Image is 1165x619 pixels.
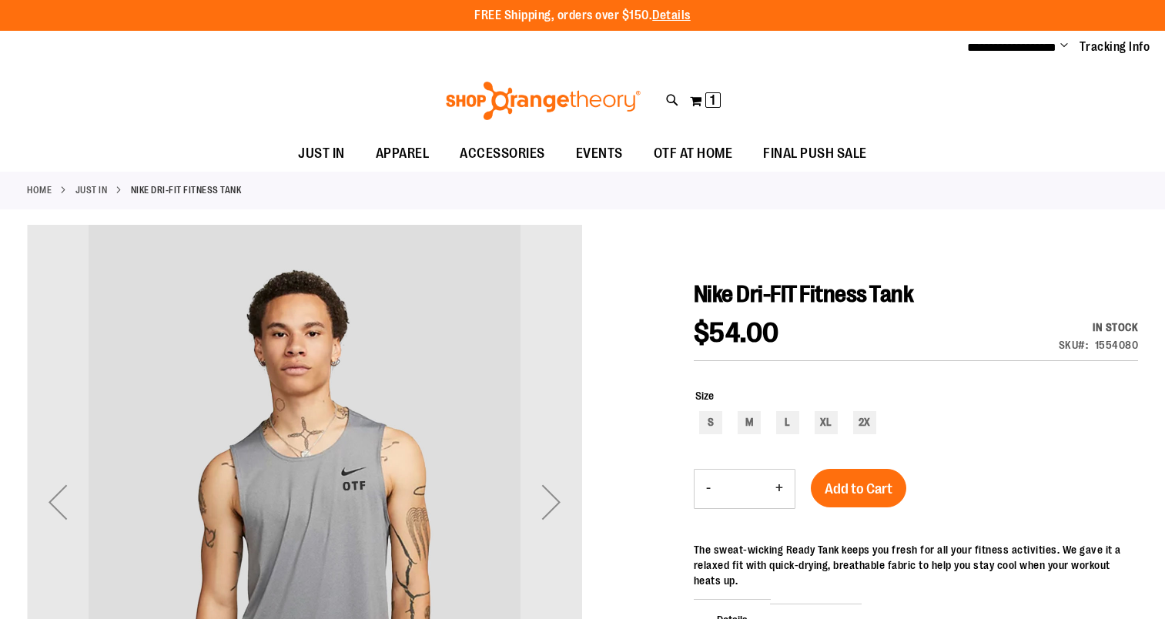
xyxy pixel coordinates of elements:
div: Availability [1059,320,1139,335]
span: $54.00 [694,317,779,349]
button: Increase product quantity [764,470,795,508]
div: 2X [853,411,876,434]
span: EVENTS [576,136,623,171]
button: Decrease product quantity [695,470,722,508]
span: JUST IN [298,136,345,171]
p: FREE Shipping, orders over $150. [474,7,691,25]
button: Add to Cart [811,469,906,507]
div: S [699,411,722,434]
a: OTF AT HOME [638,136,748,172]
div: 1554080 [1095,337,1139,353]
strong: Nike Dri-FIT Fitness Tank [131,183,242,197]
a: Tracking Info [1080,38,1150,55]
div: XL [815,411,838,434]
div: The sweat-wicking Ready Tank keeps you fresh for all your fitness activities. We gave it a relaxe... [694,542,1138,588]
div: M [738,411,761,434]
a: Details [652,8,691,22]
button: Account menu [1060,39,1068,55]
a: ACCESSORIES [444,136,561,172]
span: ACCESSORIES [460,136,545,171]
span: Size [695,390,714,402]
img: Shop Orangetheory [444,82,643,120]
span: Add to Cart [825,480,892,497]
a: JUST IN [75,183,108,197]
span: 1 [710,92,715,108]
a: EVENTS [561,136,638,172]
input: Product quantity [722,470,764,507]
a: FINAL PUSH SALE [748,136,882,172]
a: APPAREL [360,136,445,172]
span: OTF AT HOME [654,136,733,171]
div: L [776,411,799,434]
a: Home [27,183,52,197]
span: FINAL PUSH SALE [763,136,867,171]
strong: SKU [1059,339,1089,351]
span: Nike Dri-FIT Fitness Tank [694,281,914,307]
a: JUST IN [283,136,360,171]
div: In stock [1059,320,1139,335]
span: APPAREL [376,136,430,171]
